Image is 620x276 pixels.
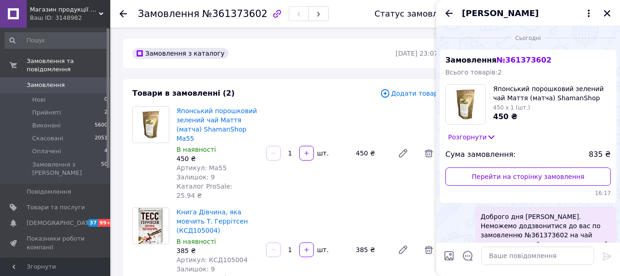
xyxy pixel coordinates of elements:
span: Всього товарів: 2 [445,69,502,76]
span: Артикул: Ma55 [176,164,227,172]
span: 2 [104,109,108,117]
span: Нові [32,96,46,104]
span: [DEMOGRAPHIC_DATA] [27,219,95,227]
span: Доброго дня [PERSON_NAME]. Неможемо додзвонитися до вас по замовленню №361373602 на чай матча та ... [481,212,611,258]
span: 4 [104,147,108,155]
span: 0 [104,96,108,104]
span: 99+ [98,219,113,227]
img: Книга Дівчина, яка мовчить Т. Геррітсен (КСД105004) [138,208,163,244]
span: В наявності [176,238,216,245]
span: Артикул: КСД105004 [176,256,248,264]
span: Замовлення та повідомлення [27,57,110,74]
input: Пошук [5,32,108,49]
div: Повернутися назад [119,9,127,18]
span: Показники роботи компанії [27,235,85,251]
span: Магазин продукції Латинскої та Північної Америки [30,6,99,14]
button: Закрити [602,8,613,19]
img: 3922730374_w100_h100_yaponskij-poroshkovyj-zelyonyj.jpg [446,85,485,124]
span: 37 [87,219,98,227]
span: Оплачені [32,147,61,155]
span: Скасовані [32,134,63,143]
div: Ваш ID: 3148982 [30,14,110,22]
span: Замовлення [27,81,65,89]
div: шт. [315,245,330,254]
div: шт. [315,149,330,158]
span: В наявності [176,146,216,153]
button: [PERSON_NAME] [462,7,594,19]
a: Книга Дівчина, яка мовчить Т. Геррітсен (КСД105004) [176,208,248,234]
span: 16:17 12.09.2025 [445,190,611,197]
span: 450 x 1 (шт.) [493,104,530,111]
a: Редагувати [394,241,412,259]
span: [PERSON_NAME] [462,7,539,19]
span: Сьогодні [512,34,545,42]
div: 385 ₴ [352,243,390,256]
span: Сума замовлення: [445,149,516,160]
div: 12.09.2025 [440,33,616,42]
span: 835 ₴ [589,149,611,160]
img: Японський порошковий зелений чай Маття (матча) ShamanShop Ма55 [133,107,169,143]
div: 450 ₴ [352,147,390,160]
span: Замовлення [445,56,552,64]
button: Відкрити шаблони відповідей [462,250,474,262]
span: 2051 [95,134,108,143]
span: Замовлення [138,8,199,19]
span: Товари в замовленні (2) [132,89,235,98]
div: 385 ₴ [176,246,259,255]
span: № 361373602 [496,56,551,64]
div: 450 ₴ [176,154,259,163]
span: Прийняті [32,109,61,117]
span: Товари та послуги [27,203,85,212]
span: Залишок: 9 [176,265,215,273]
button: Назад [444,8,455,19]
span: 50 [101,161,108,177]
span: Японський порошковий зелений чай Маття (матча) ShamanShop Ма55 [493,84,611,103]
button: Розгорнути [445,132,499,142]
div: Статус замовлення [375,9,459,18]
span: Каталог ProSale: 25.94 ₴ [176,183,232,199]
span: 5600 [95,121,108,130]
span: Видалити [420,241,438,259]
span: №361373602 [202,8,267,19]
div: Замовлення з каталогу [132,48,228,59]
span: Залишок: 9 [176,173,215,181]
span: Замовлення з [PERSON_NAME] [32,161,101,177]
span: 450 ₴ [493,112,518,121]
a: Японський порошковий зелений чай Маття (матча) ShamanShop Ма55 [176,107,257,142]
span: Видалити [420,144,438,162]
span: Виконані [32,121,61,130]
span: Повідомлення [27,188,71,196]
time: [DATE] 23:07 [396,50,438,57]
a: Редагувати [394,144,412,162]
a: Перейти на сторінку замовлення [445,167,611,186]
span: Додати товар [380,88,438,98]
